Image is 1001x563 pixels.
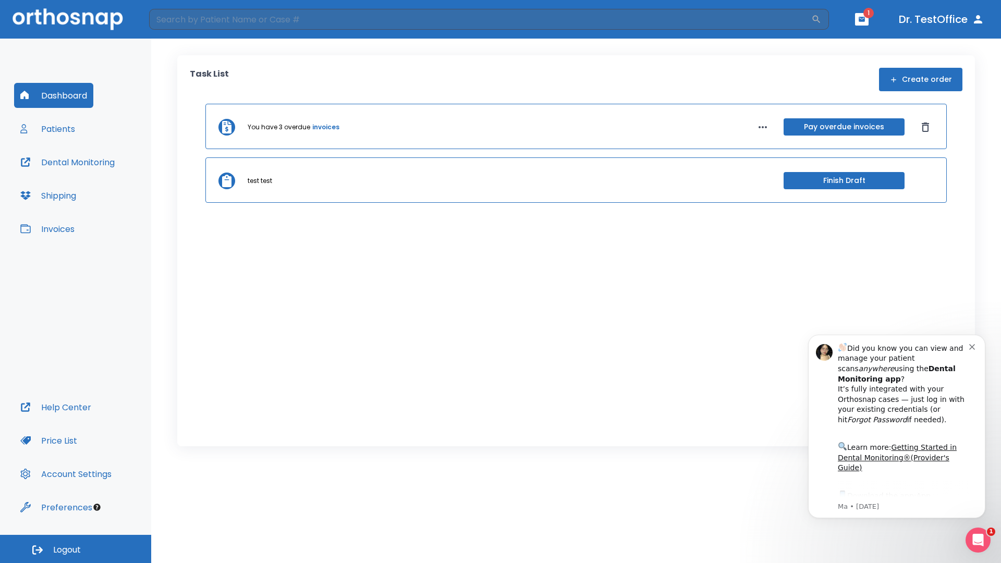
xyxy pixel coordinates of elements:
[248,176,272,186] p: test test
[14,395,97,420] button: Help Center
[312,123,339,132] a: invoices
[14,150,121,175] button: Dental Monitoring
[792,322,1001,558] iframe: Intercom notifications message
[14,116,81,141] button: Patients
[14,461,118,486] button: Account Settings
[987,528,995,536] span: 1
[895,10,988,29] button: Dr. TestOffice
[879,68,962,91] button: Create order
[190,68,229,91] p: Task List
[92,503,102,512] div: Tooltip anchor
[13,8,123,30] img: Orthosnap
[784,118,905,136] button: Pay overdue invoices
[53,544,81,556] span: Logout
[966,528,991,553] iframe: Intercom live chat
[14,428,83,453] button: Price List
[14,495,99,520] button: Preferences
[149,9,811,30] input: Search by Patient Name or Case #
[784,172,905,189] button: Finish Draft
[248,123,310,132] p: You have 3 overdue
[863,8,874,18] span: 1
[14,83,93,108] button: Dashboard
[14,216,81,241] button: Invoices
[917,119,934,136] button: Dismiss
[14,183,82,208] button: Shipping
